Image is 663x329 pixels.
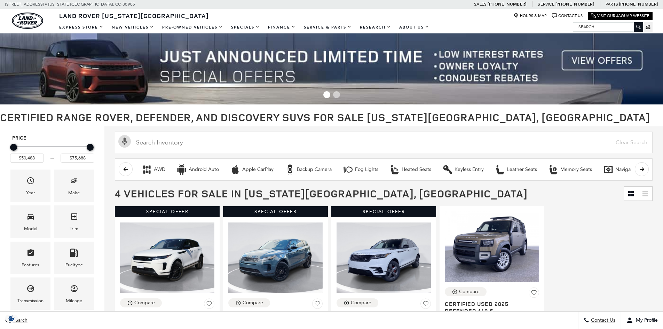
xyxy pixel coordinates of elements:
[507,166,537,173] div: Leather Seats
[331,206,436,217] div: Special Offer
[297,166,332,173] div: Backup Camera
[226,162,277,177] button: Apple CarPlayApple CarPlay
[538,2,554,7] span: Service
[227,21,264,33] a: Specials
[555,1,594,7] a: [PHONE_NUMBER]
[12,13,43,29] a: land-rover
[24,225,37,233] div: Model
[10,170,50,202] div: YearYear
[333,91,340,98] span: Go to slide 2
[242,166,274,173] div: Apple CarPlay
[54,205,94,238] div: TrimTrim
[70,283,78,297] span: Mileage
[529,287,539,300] button: Save Vehicle
[591,13,649,18] a: Visit Our Jaguar Website
[488,1,526,7] a: [PHONE_NUMBER]
[459,289,480,295] div: Compare
[455,166,484,173] div: Keyless Entry
[548,164,559,175] div: Memory Seats
[552,13,583,18] a: Contact Us
[10,144,17,151] div: Minimum Price
[54,170,94,202] div: MakeMake
[55,21,433,33] nav: Main Navigation
[445,300,534,307] span: Certified Used 2025
[439,162,488,177] button: Keyless EntryKeyless Entry
[55,11,213,20] a: Land Rover [US_STATE][GEOGRAPHIC_DATA]
[154,166,165,173] div: AWD
[420,298,431,312] button: Save Vehicle
[615,166,656,173] div: Navigation System
[134,300,155,306] div: Compare
[633,318,658,323] span: My Profile
[619,1,658,7] a: [PHONE_NUMBER]
[176,164,187,175] div: Android Auto
[54,242,94,274] div: FueltypeFueltype
[115,186,528,201] span: 4 Vehicles for Sale in [US_STATE][GEOGRAPHIC_DATA], [GEOGRAPHIC_DATA]
[26,175,35,189] span: Year
[26,211,35,225] span: Model
[445,211,539,282] img: 2025 Land Rover Defender 110 S
[12,135,92,141] h5: Price
[68,189,80,197] div: Make
[65,261,83,269] div: Fueltype
[115,206,220,217] div: Special Offer
[442,164,453,175] div: Keyless Entry
[356,21,395,33] a: Research
[599,162,660,177] button: Navigation SystemNavigation System
[12,13,43,29] img: Land Rover
[173,162,223,177] button: Android AutoAndroid Auto
[445,300,539,314] a: Certified Used 2025Defender 110 S
[17,297,44,305] div: Transmission
[228,222,323,293] img: 2025 Land Rover Range Rover Evoque S
[55,21,108,33] a: EXPRESS STORE
[474,2,487,7] span: Sales
[10,277,50,310] div: TransmissionTransmission
[339,162,382,177] button: Fog LightsFog Lights
[243,300,263,306] div: Compare
[495,164,505,175] div: Leather Seats
[70,211,78,225] span: Trim
[355,166,378,173] div: Fog Lights
[544,162,596,177] button: Memory SeatsMemory Seats
[115,132,653,153] input: Search Inventory
[402,166,431,173] div: Heated Seats
[323,91,330,98] span: Go to slide 1
[351,300,371,306] div: Compare
[120,298,162,307] button: Compare Vehicle
[281,162,336,177] button: Backup CameraBackup Camera
[264,21,300,33] a: Finance
[445,287,487,296] button: Compare Vehicle
[389,164,400,175] div: Heated Seats
[70,175,78,189] span: Make
[26,283,35,297] span: Transmission
[3,315,19,322] section: Click to Open Cookie Consent Modal
[621,312,663,329] button: Open user profile menu
[59,11,209,20] span: Land Rover [US_STATE][GEOGRAPHIC_DATA]
[3,315,19,322] img: Opt-Out Icon
[138,162,169,177] button: AWDAWD
[70,247,78,261] span: Fueltype
[445,307,534,314] span: Defender 110 S
[312,298,323,312] button: Save Vehicle
[228,298,270,307] button: Compare Vehicle
[118,135,131,148] svg: Click to toggle on voice search
[337,222,431,293] img: 2025 Land Rover Range Rover Velar Dynamic SE
[514,13,547,18] a: Hours & Map
[223,206,328,217] div: Special Offer
[61,154,94,163] input: Maximum
[589,318,615,323] span: Contact Us
[395,21,433,33] a: About Us
[54,277,94,310] div: MileageMileage
[22,261,39,269] div: Features
[119,162,133,176] button: scroll left
[10,242,50,274] div: FeaturesFeatures
[337,298,378,307] button: Compare Vehicle
[560,166,592,173] div: Memory Seats
[120,222,214,293] img: 2025 Land Rover Range Rover Evoque S
[491,162,541,177] button: Leather SeatsLeather Seats
[5,2,135,7] a: [STREET_ADDRESS] • [US_STATE][GEOGRAPHIC_DATA], CO 80905
[26,189,35,197] div: Year
[10,141,94,163] div: Price
[603,164,614,175] div: Navigation System
[70,225,78,233] div: Trim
